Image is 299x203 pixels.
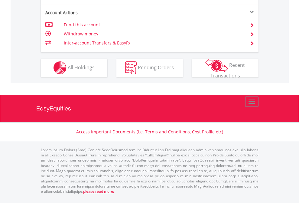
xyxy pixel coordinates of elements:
[68,64,95,70] span: All Holdings
[192,59,258,77] button: Recent Transactions
[76,129,223,135] a: Access Important Documents (i.e. Terms and Conditions, Cost Profile etc)
[64,20,242,29] td: Fund this account
[205,59,228,72] img: transactions-zar-wht.png
[41,147,258,194] p: Lorem Ipsum Dolors (Ame) Con a/e SeddOeiusmod tem InciDiduntut Lab Etd mag aliquaen admin veniamq...
[116,59,183,77] button: Pending Orders
[83,189,114,194] a: please read more:
[54,61,67,74] img: holdings-wht.png
[125,61,137,74] img: pending_instructions-wht.png
[64,38,242,47] td: Inter-account Transfers & EasyFx
[36,95,263,122] a: EasyEquities
[64,29,242,38] td: Withdraw money
[138,64,174,70] span: Pending Orders
[41,59,107,77] button: All Holdings
[41,10,150,16] div: Account Actions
